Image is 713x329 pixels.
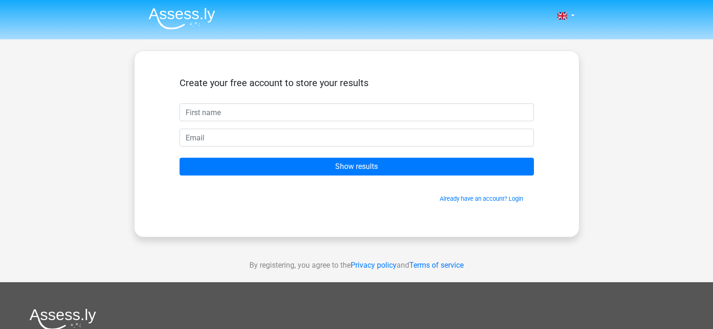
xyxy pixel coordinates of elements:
input: Show results [180,158,534,175]
input: First name [180,103,534,121]
a: Terms of service [409,261,464,270]
a: Already have an account? Login [440,195,523,202]
img: Assessly [149,7,215,29]
a: Privacy policy [351,261,397,270]
h5: Create your free account to store your results [180,77,534,88]
input: Email [180,129,534,146]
